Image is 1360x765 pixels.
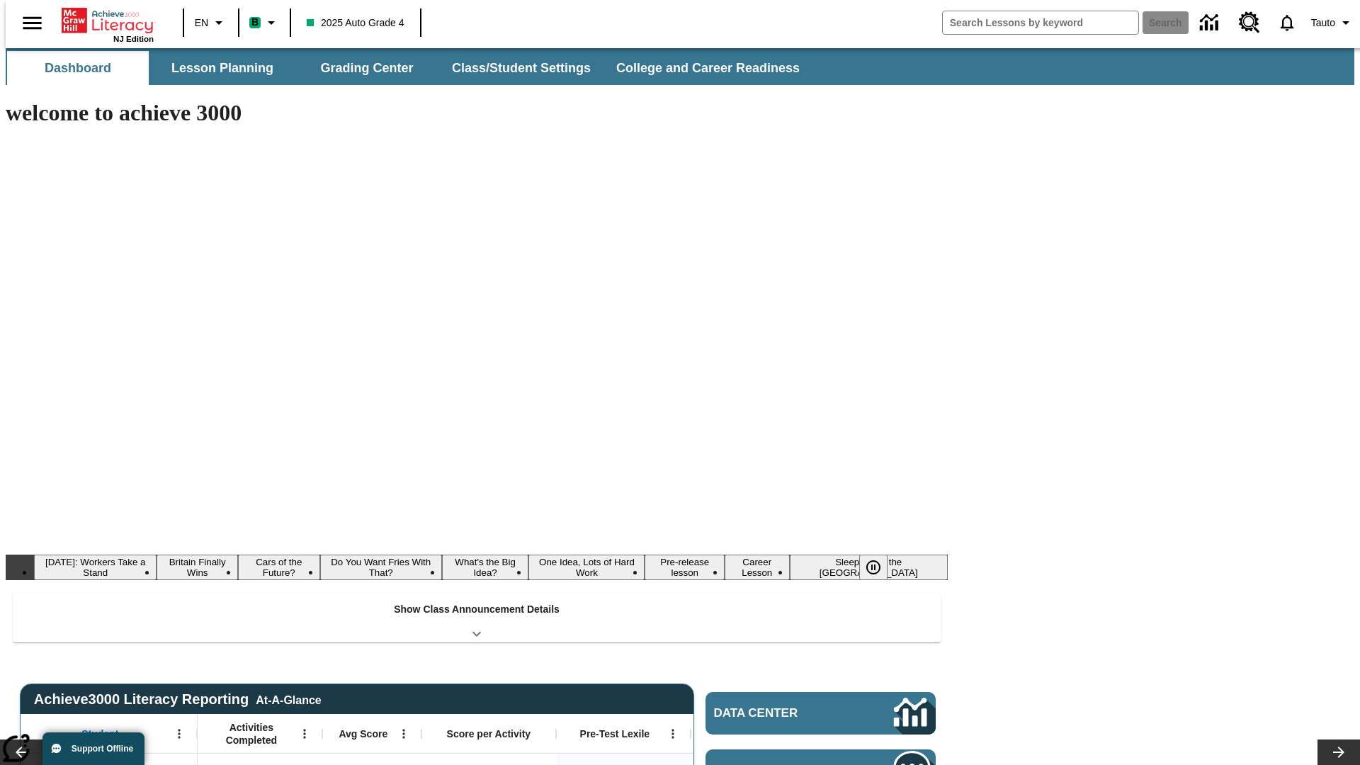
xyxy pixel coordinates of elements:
[113,35,154,43] span: NJ Edition
[1305,10,1360,35] button: Profile/Settings
[152,51,293,85] button: Lesson Planning
[1269,4,1305,41] a: Notifications
[195,16,208,30] span: EN
[6,100,948,126] h1: welcome to achieve 3000
[6,48,1354,85] div: SubNavbar
[256,691,321,707] div: At-A-Glance
[11,2,53,44] button: Open side menu
[62,5,154,43] div: Home
[244,10,285,35] button: Boost Class color is mint green. Change class color
[34,691,322,708] span: Achieve3000 Literacy Reporting
[528,555,645,580] button: Slide 6 One Idea, Lots of Hard Work
[943,11,1138,34] input: search field
[1311,16,1335,30] span: Tauto
[662,723,684,744] button: Open Menu
[705,692,936,735] a: Data Center
[62,6,154,35] a: Home
[393,723,414,744] button: Open Menu
[13,594,941,642] div: Show Class Announcement Details
[859,555,888,580] button: Pause
[790,555,948,580] button: Slide 9 Sleepless in the Animal Kingdom
[447,727,531,740] span: Score per Activity
[725,555,790,580] button: Slide 8 Career Lesson
[205,721,298,747] span: Activities Completed
[714,706,846,720] span: Data Center
[859,555,902,580] div: Pause
[307,16,404,30] span: 2025 Auto Grade 4
[188,10,234,35] button: Language: EN, Select a language
[1230,4,1269,42] a: Resource Center, Will open in new tab
[580,727,650,740] span: Pre-Test Lexile
[294,723,315,744] button: Open Menu
[442,555,529,580] button: Slide 5 What's the Big Idea?
[394,602,560,617] p: Show Class Announcement Details
[238,555,320,580] button: Slide 3 Cars of the Future?
[605,51,811,85] button: College and Career Readiness
[296,51,438,85] button: Grading Center
[81,727,118,740] span: Student
[441,51,602,85] button: Class/Student Settings
[320,555,442,580] button: Slide 4 Do You Want Fries With That?
[251,13,259,31] span: B
[72,744,133,754] span: Support Offline
[42,732,144,765] button: Support Offline
[1191,4,1230,42] a: Data Center
[1317,739,1360,765] button: Lesson carousel, Next
[7,51,149,85] button: Dashboard
[157,555,237,580] button: Slide 2 Britain Finally Wins
[34,555,157,580] button: Slide 1 Labor Day: Workers Take a Stand
[339,727,387,740] span: Avg Score
[645,555,725,580] button: Slide 7 Pre-release lesson
[169,723,190,744] button: Open Menu
[6,51,812,85] div: SubNavbar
